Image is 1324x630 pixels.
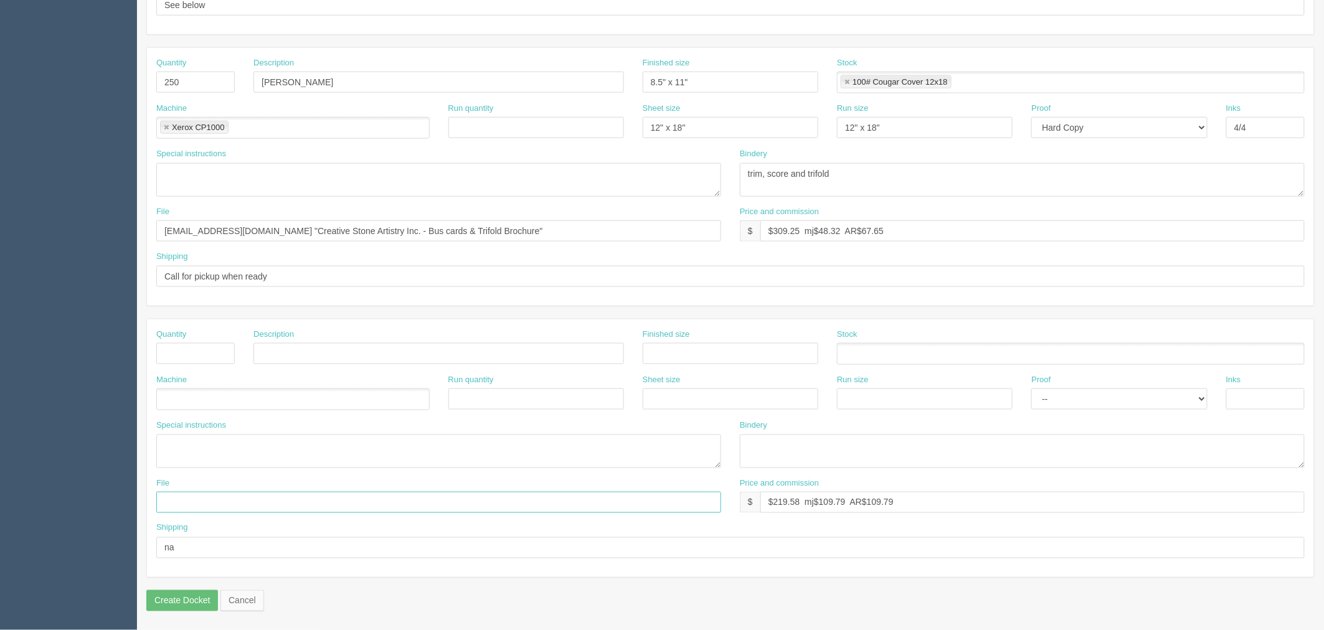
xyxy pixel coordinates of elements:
textarea: *done by [PERSON_NAME]* no need to send e-proofs to client [156,435,721,468]
label: Proof [1031,374,1051,386]
label: Bindery [740,148,767,160]
label: Finished size [643,57,690,69]
label: Sheet size [643,103,681,115]
label: Run quantity [448,374,494,386]
label: Special instructions [156,148,226,160]
label: Proof [1031,103,1051,115]
input: Create Docket [146,590,218,611]
label: Quantity [156,329,186,341]
label: Inks [1226,374,1241,386]
label: Run size [837,374,869,386]
label: Special instructions [156,420,226,431]
label: Finished size [643,329,690,341]
div: $ [740,220,760,242]
label: Stock [837,57,858,69]
label: Inks [1226,103,1241,115]
label: File [156,206,169,218]
label: Machine [156,374,187,386]
label: Description [253,57,294,69]
label: Run size [837,103,869,115]
label: Stock [837,329,858,341]
label: Run quantity [448,103,494,115]
textarea: trim, and trifold [740,163,1305,197]
div: $ [740,492,760,513]
label: Sheet size [643,374,681,386]
label: Price and commission [740,477,819,489]
div: Xerox CP1000 [172,123,225,131]
label: Shipping [156,251,188,263]
label: Price and commission [740,206,819,218]
div: 100# Cougar Cover 12x18 [853,78,948,86]
label: File [156,477,169,489]
label: Quantity [156,57,186,69]
span: translation missing: en.helpers.links.cancel [229,596,256,606]
a: Cancel [220,590,264,611]
label: Machine [156,103,187,115]
label: Shipping [156,522,188,534]
label: Description [253,329,294,341]
label: Bindery [740,420,767,431]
